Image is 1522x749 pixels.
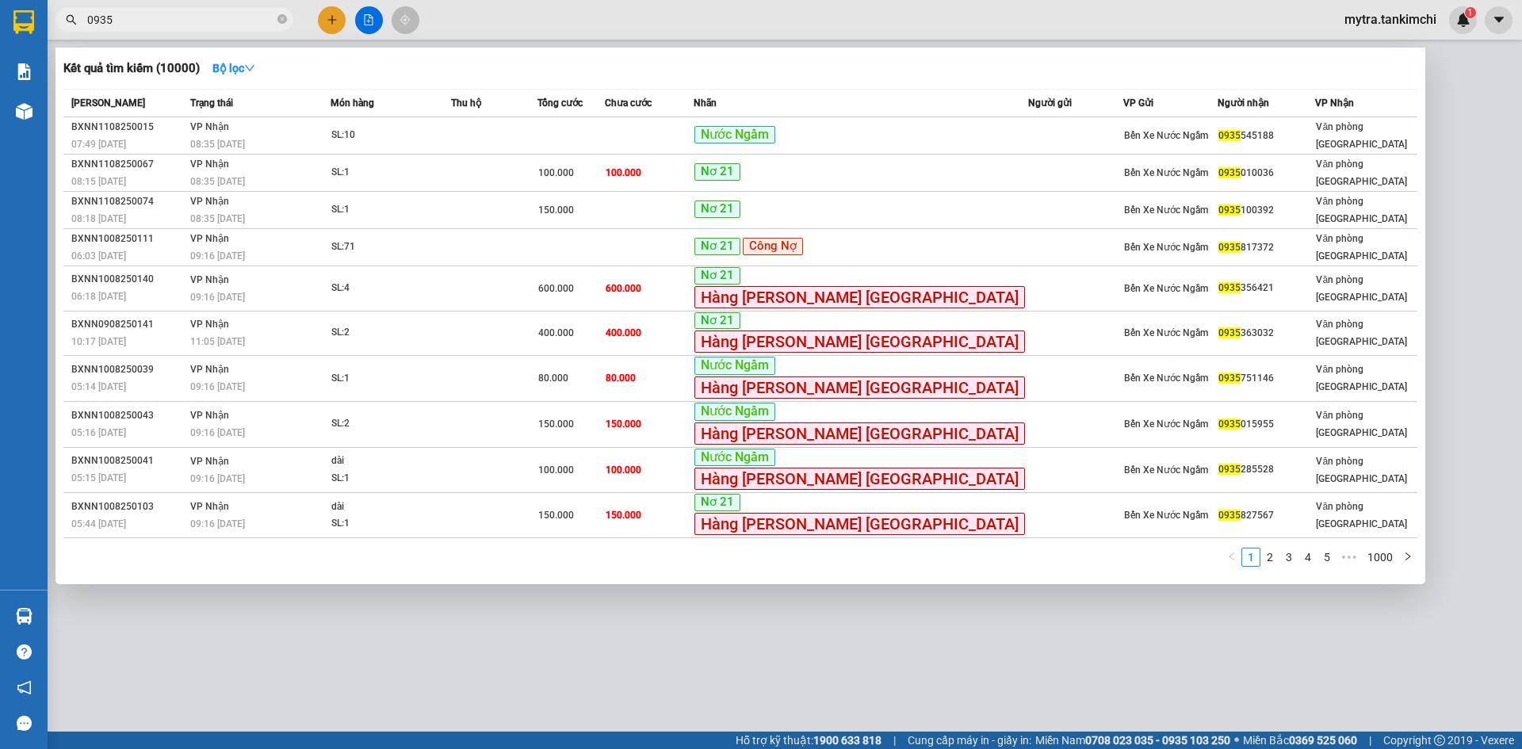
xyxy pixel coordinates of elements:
span: Nơ 21 [694,267,740,285]
span: 400.000 [538,327,574,338]
span: 100.000 [538,464,574,476]
div: 545188 [1218,128,1315,144]
span: Món hàng [331,97,374,109]
span: Bến Xe Nước Ngầm [1124,418,1208,430]
div: SL: 1 [331,370,450,388]
span: notification [17,680,32,695]
span: VP Nhận [190,319,229,330]
li: 1 [1241,548,1260,567]
div: 363032 [1218,325,1315,342]
span: search [66,14,77,25]
li: 4 [1298,548,1317,567]
span: VP Nhận [190,364,229,375]
span: 05:14 [DATE] [71,381,126,392]
span: down [244,63,255,74]
span: Hàng [PERSON_NAME] [GEOGRAPHIC_DATA] [694,513,1025,535]
div: 015955 [1218,416,1315,433]
span: Nơ 21 [694,238,740,255]
span: 05:44 [DATE] [71,518,126,529]
li: Previous Page [1222,548,1241,567]
div: 356421 [1218,280,1315,296]
span: VP Nhận [190,159,229,170]
div: BXNN1008250103 [71,499,185,515]
span: Văn phòng [GEOGRAPHIC_DATA] [1316,319,1407,347]
div: SL: 1 [331,515,450,533]
span: Bến Xe Nước Ngầm [1124,283,1208,294]
span: Văn phòng [GEOGRAPHIC_DATA] [1316,233,1407,262]
span: Văn phòng [GEOGRAPHIC_DATA] [1316,456,1407,484]
div: BXNN1008250041 [71,453,185,469]
div: BXNN1008250043 [71,407,185,424]
span: 05:16 [DATE] [71,427,126,438]
span: Nước Ngầm [694,403,775,421]
span: 150.000 [606,418,641,430]
a: 4 [1299,548,1317,566]
span: Người nhận [1218,97,1269,109]
span: 80.000 [538,373,568,384]
div: 751146 [1218,370,1315,387]
span: right [1403,552,1413,561]
span: 600.000 [606,283,641,294]
span: 0935 [1218,464,1241,475]
span: 07:49 [DATE] [71,139,126,150]
button: Bộ lọcdown [200,55,268,81]
span: 08:35 [DATE] [190,213,245,224]
span: Trạng thái [190,97,233,109]
div: 817372 [1218,239,1315,256]
span: 150.000 [538,204,574,216]
span: Nước Ngầm [694,126,775,144]
span: 100.000 [606,464,641,476]
span: 09:16 [DATE] [190,427,245,438]
span: Hàng [PERSON_NAME] [GEOGRAPHIC_DATA] [694,468,1025,490]
span: 0935 [1218,327,1241,338]
span: Chưa cước [605,97,652,109]
span: Hàng [PERSON_NAME] [GEOGRAPHIC_DATA] [694,331,1025,353]
span: Nơ 21 [694,494,740,511]
span: Bến Xe Nước Ngầm [1124,204,1208,216]
span: 80.000 [606,373,636,384]
div: SL: 10 [331,127,450,144]
div: BXNN1108250015 [71,119,185,136]
input: Tìm tên, số ĐT hoặc mã đơn [87,11,274,29]
span: Nơ 21 [694,163,740,181]
div: 100392 [1218,202,1315,219]
span: Văn phòng [GEOGRAPHIC_DATA] [1316,196,1407,224]
span: VP Nhận [190,501,229,512]
a: 1 [1242,548,1260,566]
img: logo-vxr [13,10,34,34]
span: 09:16 [DATE] [190,473,245,484]
span: 08:35 [DATE] [190,139,245,150]
div: SL: 4 [331,280,450,297]
span: Văn phòng [GEOGRAPHIC_DATA] [1316,159,1407,187]
span: Nước Ngầm [694,357,775,375]
span: message [17,716,32,731]
span: 06:18 [DATE] [71,291,126,302]
span: 08:15 [DATE] [71,176,126,187]
div: 010036 [1218,165,1315,182]
span: VP Gửi [1123,97,1153,109]
div: SL: 2 [331,324,450,342]
div: BXNN1008250111 [71,231,185,247]
div: SL: 71 [331,239,450,256]
div: BXNN1008250140 [71,271,185,288]
span: 0935 [1218,510,1241,521]
span: Văn phòng [GEOGRAPHIC_DATA] [1316,410,1407,438]
span: VP Nhận [190,274,229,285]
span: 09:16 [DATE] [190,250,245,262]
div: BXNN0908250141 [71,316,185,333]
button: left [1222,548,1241,567]
span: VP Nhận [190,121,229,132]
span: ••• [1337,548,1362,567]
li: 5 [1317,548,1337,567]
span: Bến Xe Nước Ngầm [1124,130,1208,141]
div: BXNN1008250039 [71,361,185,378]
span: Bến Xe Nước Ngầm [1124,510,1208,521]
li: 3 [1279,548,1298,567]
span: Bến Xe Nước Ngầm [1124,464,1208,476]
span: 08:35 [DATE] [190,176,245,187]
span: 06:03 [DATE] [71,250,126,262]
span: Văn phòng [GEOGRAPHIC_DATA] [1316,501,1407,529]
strong: Bộ lọc [212,62,255,75]
span: VP Nhận [190,233,229,244]
span: 0935 [1218,282,1241,293]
